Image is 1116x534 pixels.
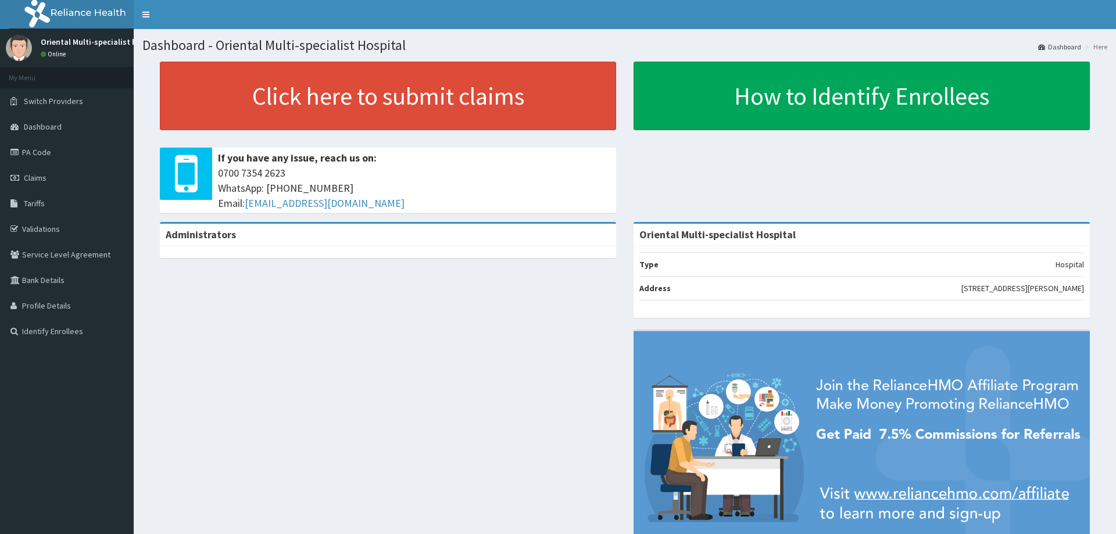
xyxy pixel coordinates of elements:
h1: Dashboard - Oriental Multi-specialist Hospital [142,38,1107,53]
b: Address [639,283,671,293]
p: [STREET_ADDRESS][PERSON_NAME] [961,282,1084,294]
strong: Oriental Multi-specialist Hospital [639,228,796,241]
span: 0700 7354 2623 WhatsApp: [PHONE_NUMBER] Email: [218,166,610,210]
a: Click here to submit claims [160,62,616,130]
span: Dashboard [24,121,62,132]
b: Administrators [166,228,236,241]
a: Dashboard [1038,42,1081,52]
img: User Image [6,35,32,61]
b: Type [639,259,659,270]
span: Switch Providers [24,96,83,106]
p: Oriental Multi-specialist hospital Hospital [41,38,196,46]
span: Claims [24,173,46,183]
a: [EMAIL_ADDRESS][DOMAIN_NAME] [245,196,405,210]
a: Online [41,50,69,58]
li: Here [1082,42,1107,52]
b: If you have any issue, reach us on: [218,151,377,164]
span: Tariffs [24,198,45,209]
a: How to Identify Enrollees [634,62,1090,130]
p: Hospital [1056,259,1084,270]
